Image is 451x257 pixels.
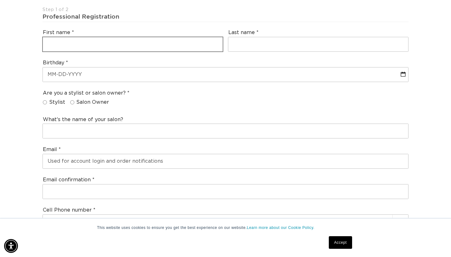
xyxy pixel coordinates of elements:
[49,99,65,106] span: Stylist
[97,225,354,231] p: This website uses cookies to ensure you get the best experience on our website.
[43,29,74,36] label: First name
[43,90,129,96] legend: Are you a stylist or salon owner?
[366,189,451,257] iframe: Chat Widget
[43,177,94,183] label: Email confirmation
[247,225,315,230] a: Learn more about our Cookie Policy.
[228,29,259,36] label: Last name
[43,146,61,153] label: Email
[4,239,18,253] div: Accessibility Menu
[76,99,109,106] span: Salon Owner
[43,7,408,13] div: Step 1 of 2
[43,154,408,168] input: Used for account login and order notifications
[329,236,352,249] a: Accept
[43,60,68,66] label: Birthday
[43,116,123,123] label: What's the name of your salon?
[43,67,408,82] input: MM-DD-YYYY
[43,215,408,229] input: 555-555-5555
[43,207,95,213] label: Cell Phone number
[43,13,408,20] div: Professional Registration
